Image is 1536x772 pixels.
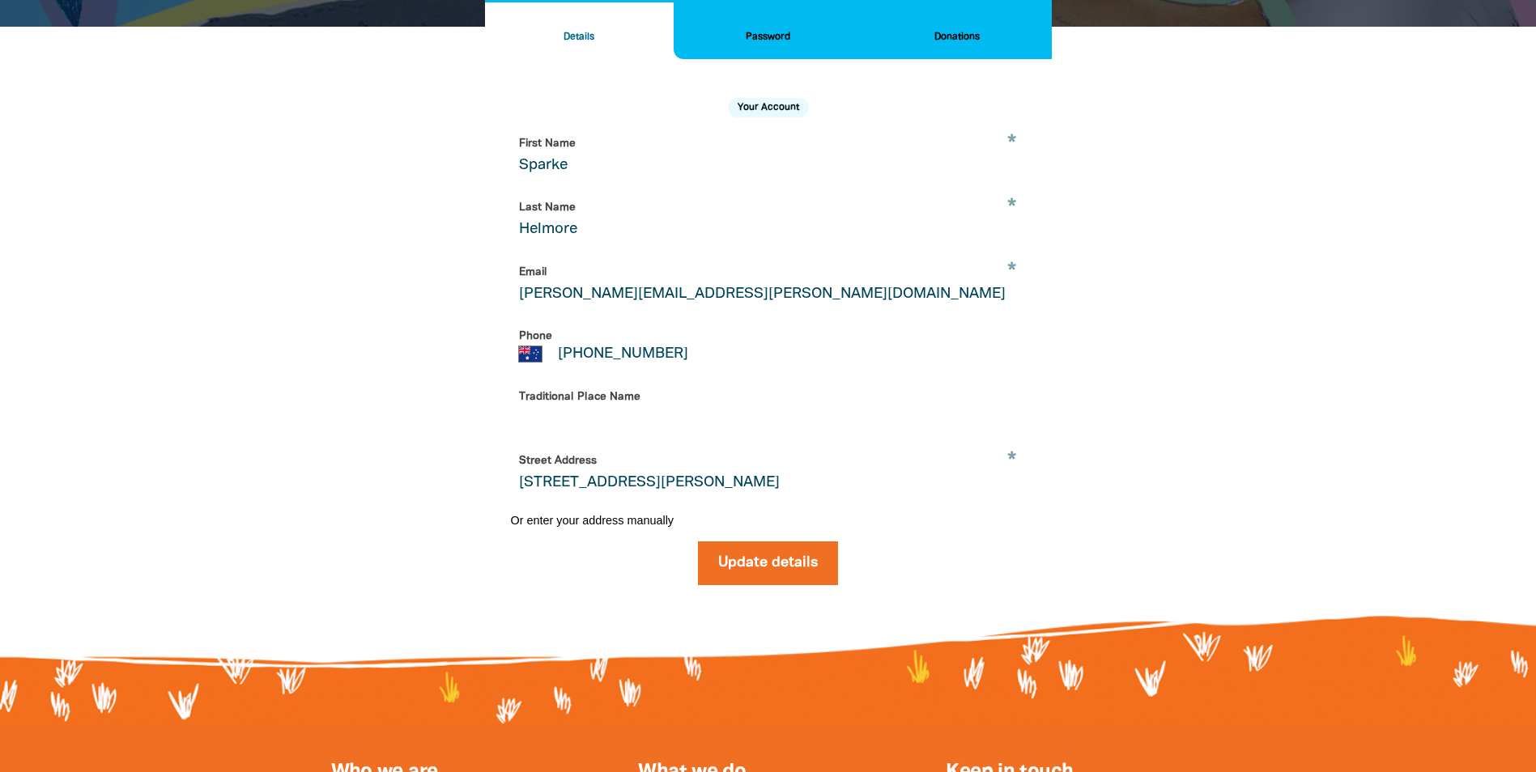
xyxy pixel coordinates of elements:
h2: Details [498,28,661,46]
h2: Donations [875,28,1038,46]
button: Details [485,2,674,59]
h2: Your Account [728,98,809,117]
h2: Password [687,28,849,46]
button: Update details [698,541,838,585]
button: Donations [862,2,1051,59]
button: Password [674,2,862,59]
button: Or enter your address manually [511,514,1026,527]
